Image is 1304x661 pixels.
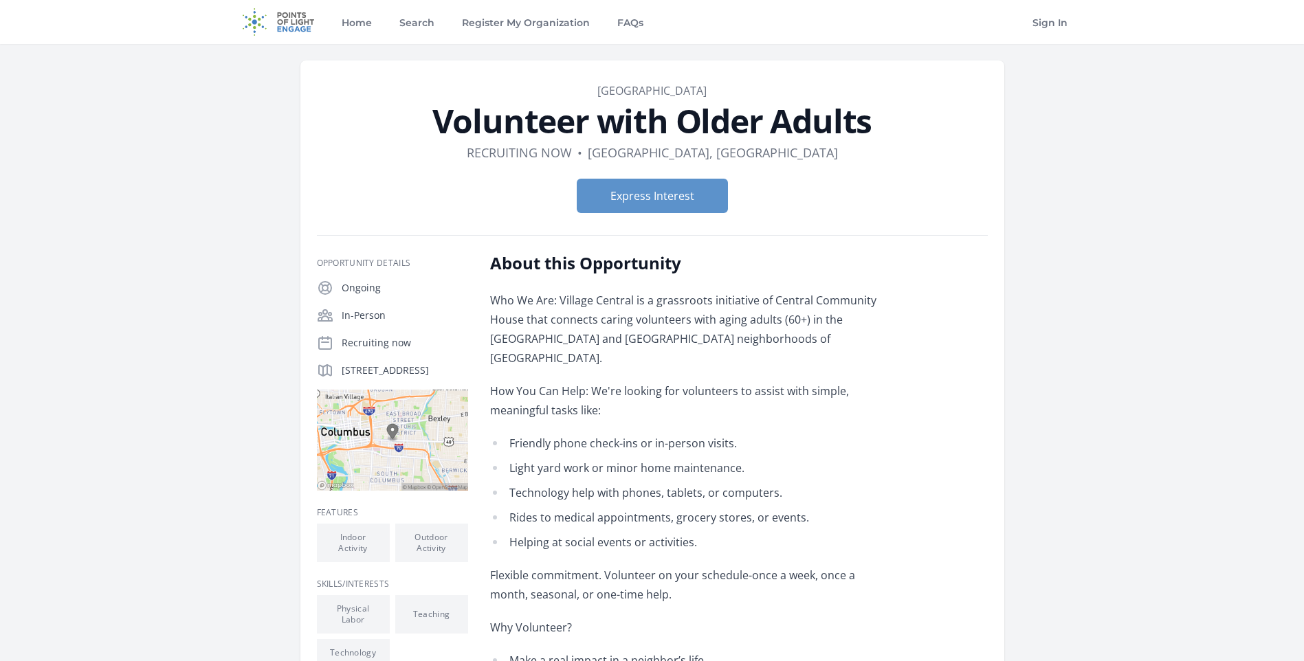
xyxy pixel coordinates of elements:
[467,143,572,162] dd: Recruiting now
[490,434,892,453] li: Friendly phone check-ins or in-person visits.
[490,565,892,604] p: Flexible commitment. Volunteer on your schedule-once a week, once a month, seasonal, or one-time ...
[317,104,988,137] h1: Volunteer with Older Adults
[577,143,582,162] div: •
[317,390,468,491] img: Map
[317,507,468,518] h3: Features
[317,524,390,562] li: Indoor Activity
[490,533,892,552] li: Helping at social events or activities.
[395,524,468,562] li: Outdoor Activity
[317,579,468,590] h3: Skills/Interests
[597,83,707,98] a: [GEOGRAPHIC_DATA]
[490,618,892,637] p: Why Volunteer?
[490,483,892,502] li: Technology help with phones, tablets, or computers.
[490,252,892,274] h2: About this Opportunity
[342,363,468,377] p: [STREET_ADDRESS]
[490,458,892,478] li: Light yard work or minor home maintenance.
[342,281,468,295] p: Ongoing
[342,309,468,322] p: In-Person
[395,595,468,634] li: Teaching
[342,336,468,350] p: Recruiting now
[588,143,838,162] dd: [GEOGRAPHIC_DATA], [GEOGRAPHIC_DATA]
[577,179,728,213] button: Express Interest
[317,258,468,269] h3: Opportunity Details
[490,381,892,420] p: How You Can Help: We're looking for volunteers to assist with simple, meaningful tasks like:
[317,595,390,634] li: Physical Labor
[490,508,892,527] li: Rides to medical appointments, grocery stores, or events.
[490,291,892,368] p: Who We Are: Village Central is a grassroots initiative of Central Community House that connects c...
